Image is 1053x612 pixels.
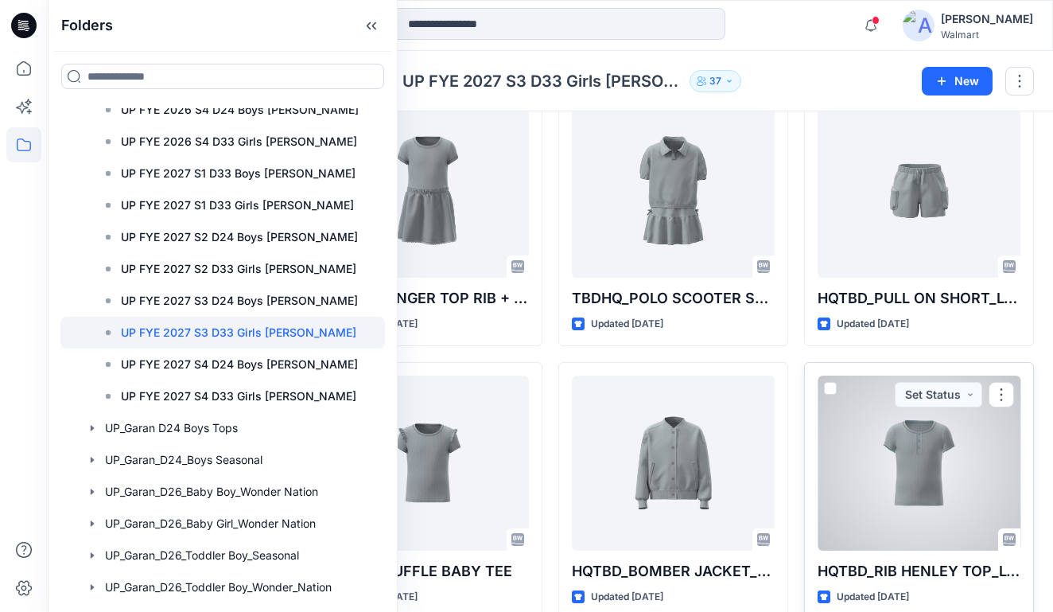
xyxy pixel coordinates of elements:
[326,287,529,310] p: HQTBD_RINGER TOP RIB + SCOOTER SET_LG1006 LG7006
[591,589,663,606] p: Updated [DATE]
[709,72,721,90] p: 37
[402,70,683,92] p: UP FYE 2027 S3 D33 Girls [PERSON_NAME]
[837,316,909,333] p: Updated [DATE]
[121,259,356,279] p: UP FYE 2027 S2 D33 Girls [PERSON_NAME]
[690,70,741,92] button: 37
[818,376,1020,551] a: HQTBD_RIB HENLEY TOP_LG1008
[326,376,529,551] a: TBDHQ_RUFFLE BABY TEE
[326,560,529,583] p: TBDHQ_RUFFLE BABY TEE
[818,560,1020,583] p: HQTBD_RIB HENLEY TOP_LG1008
[121,132,357,151] p: UP FYE 2026 S4 D33 Girls [PERSON_NAME]
[572,560,775,583] p: HQTBD_BOMBER JACKET_LG0000
[591,316,663,333] p: Updated [DATE]
[922,67,993,96] button: New
[121,196,354,215] p: UP FYE 2027 S1 D33 Girls [PERSON_NAME]
[121,291,358,310] p: UP FYE 2027 S3 D24 Boys [PERSON_NAME]
[818,287,1020,310] p: HQTBD_PULL ON SHORT_LG8007
[572,287,775,310] p: TBDHQ_POLO SCOOTER SET LG7009 LG1009
[121,228,358,247] p: UP FYE 2027 S2 D24 Boys [PERSON_NAME]
[326,103,529,278] a: HQTBD_RINGER TOP RIB + SCOOTER SET_LG1006 LG7006
[818,103,1020,278] a: HQTBD_PULL ON SHORT_LG8007
[903,10,934,41] img: avatar
[941,29,1033,41] div: Walmart
[121,100,359,119] p: UP FYE 2026 S4 D24 Boys [PERSON_NAME]
[121,323,356,342] p: UP FYE 2027 S3 D33 Girls [PERSON_NAME]
[837,589,909,606] p: Updated [DATE]
[572,103,775,278] a: TBDHQ_POLO SCOOTER SET LG7009 LG1009
[121,387,356,406] p: UP FYE 2027 S4 D33 Girls [PERSON_NAME]
[121,355,358,374] p: UP FYE 2027 S4 D24 Boys [PERSON_NAME]
[121,164,356,183] p: UP FYE 2027 S1 D33 Boys [PERSON_NAME]
[941,10,1033,29] div: [PERSON_NAME]
[572,376,775,551] a: HQTBD_BOMBER JACKET_LG0000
